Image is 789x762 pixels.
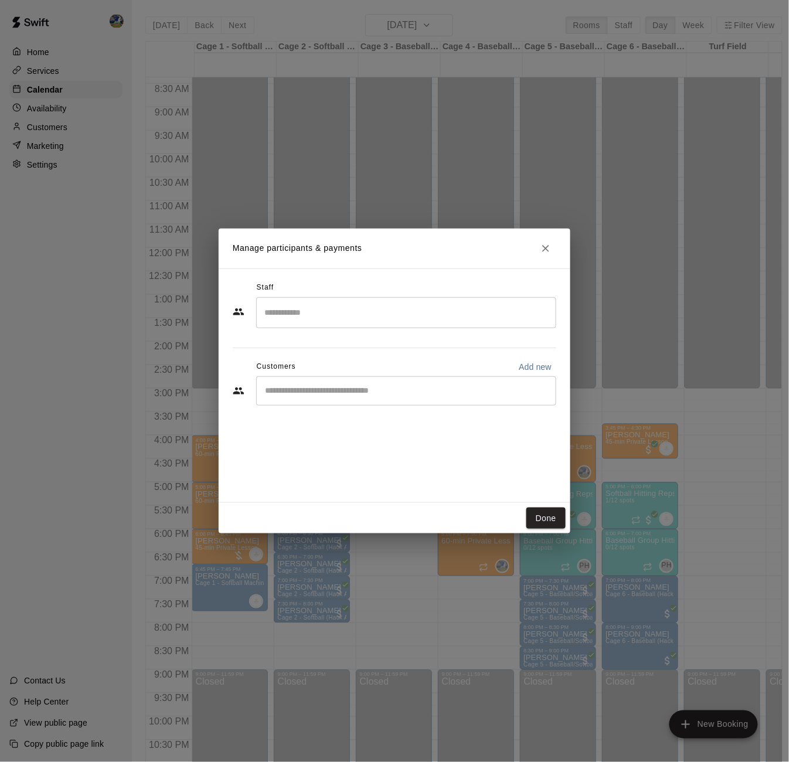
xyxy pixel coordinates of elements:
button: Done [526,508,566,529]
svg: Staff [233,306,244,318]
p: Add new [519,361,552,373]
span: Staff [257,278,274,297]
div: Search staff [256,297,556,328]
button: Close [535,238,556,259]
span: Customers [257,358,296,376]
button: Add new [514,358,556,376]
div: Start typing to search customers... [256,376,556,406]
p: Manage participants & payments [233,242,362,254]
svg: Customers [233,385,244,397]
